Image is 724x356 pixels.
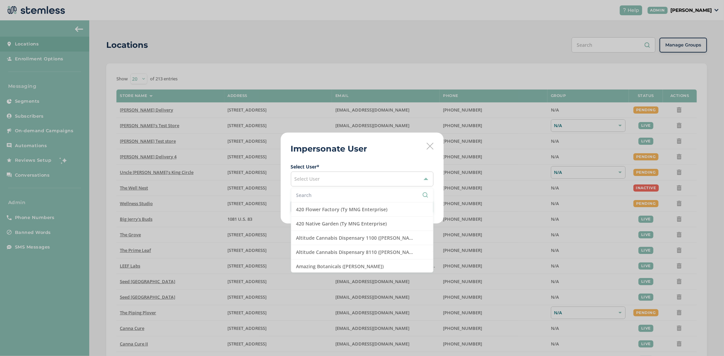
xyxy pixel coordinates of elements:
h2: Impersonate User [291,143,367,155]
li: Altitude Cannabis Dispensary 8110 ([PERSON_NAME]) [291,245,433,259]
li: 420 Native Garden (Ty MNG Enterprise) [291,217,433,231]
li: 420 Flower Factory (Ty MNG Enterprise) [291,202,433,217]
li: Amazing Botanicals ([PERSON_NAME]) [291,259,433,274]
span: Select User [295,176,320,182]
label: Select User [291,163,433,170]
input: Search [296,192,428,199]
iframe: Chat Widget [690,323,724,356]
li: Altitude Cannabis Dispensary 1100 ([PERSON_NAME]) [291,231,433,245]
